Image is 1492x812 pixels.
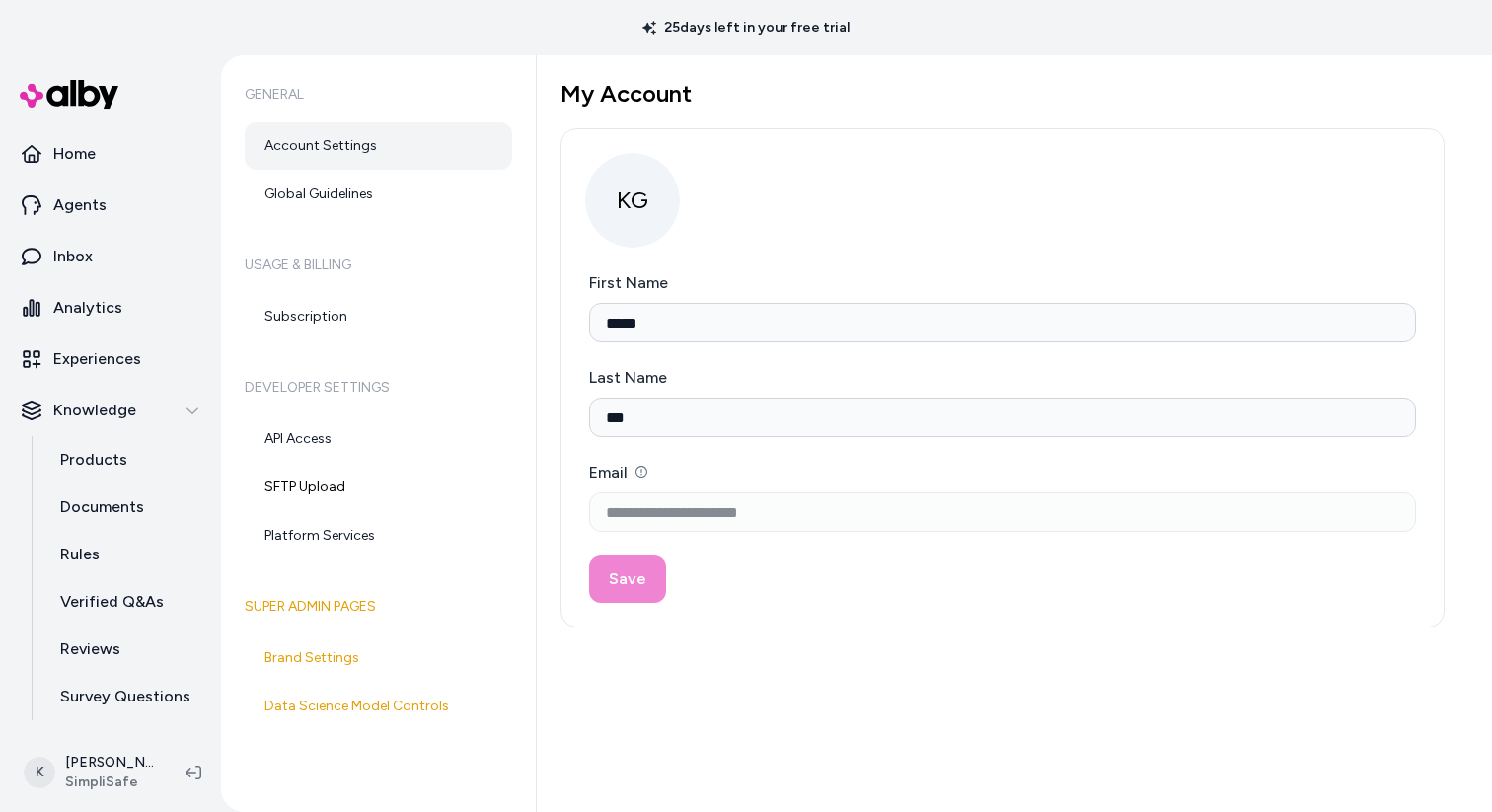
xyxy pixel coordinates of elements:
label: First Name [589,273,668,292]
img: alby Logo [20,80,118,109]
p: Reviews [60,637,120,661]
a: Global Guidelines [245,171,512,218]
h6: General [245,67,512,122]
a: Platform Services [245,512,512,559]
button: Email [635,466,647,478]
p: 25 days left in your free trial [631,18,861,37]
p: Home [53,142,96,166]
p: Documents [60,495,144,519]
p: [PERSON_NAME] [65,753,154,773]
a: Analytics [8,284,213,332]
a: Reviews [40,626,213,673]
span: SimpliSafe [65,773,154,792]
button: K[PERSON_NAME]SimpliSafe [12,741,170,804]
a: Products [40,436,213,483]
h1: My Account [560,79,1445,109]
a: Account Settings [245,122,512,170]
p: Products [60,448,127,472]
a: Home [8,130,213,178]
a: Experiences [8,335,213,383]
h6: Usage & Billing [245,238,512,293]
p: Survey Questions [60,685,190,708]
p: Inbox [53,245,93,268]
p: Rules [60,543,100,566]
a: Inbox [8,233,213,280]
a: API Access [245,415,512,463]
h6: Super Admin Pages [245,579,512,634]
p: Analytics [53,296,122,320]
p: Experiences [53,347,141,371]
a: Verified Q&As [40,578,213,626]
p: Agents [53,193,107,217]
a: Rules [40,531,213,578]
label: Last Name [589,368,667,387]
span: K [24,757,55,788]
a: SFTP Upload [245,464,512,511]
span: KG [585,153,680,248]
a: Data Science Model Controls [245,683,512,730]
a: Survey Questions [40,673,213,720]
a: Documents [40,483,213,531]
a: Subscription [245,293,512,340]
p: Knowledge [53,399,136,422]
button: Knowledge [8,387,213,434]
p: Verified Q&As [60,590,164,614]
a: Agents [8,182,213,229]
label: Email [589,463,647,481]
a: Brand Settings [245,634,512,682]
h6: Developer Settings [245,360,512,415]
